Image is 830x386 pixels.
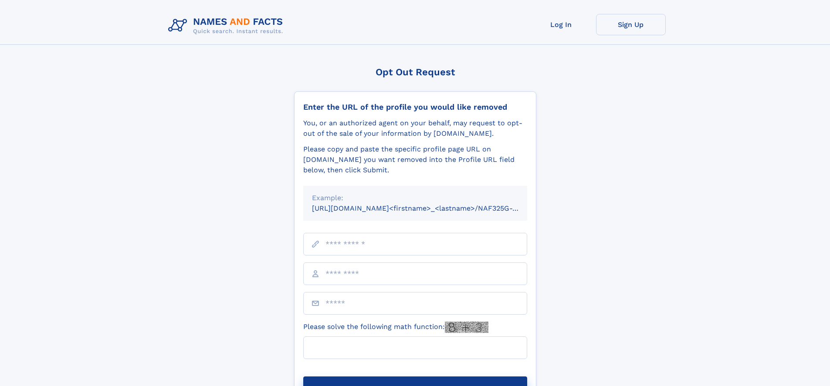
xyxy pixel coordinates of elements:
[303,102,527,112] div: Enter the URL of the profile you would like removed
[526,14,596,35] a: Log In
[312,193,518,203] div: Example:
[165,14,290,37] img: Logo Names and Facts
[303,322,488,333] label: Please solve the following math function:
[303,118,527,139] div: You, or an authorized agent on your behalf, may request to opt-out of the sale of your informatio...
[294,67,536,77] div: Opt Out Request
[596,14,666,35] a: Sign Up
[303,144,527,175] div: Please copy and paste the specific profile page URL on [DOMAIN_NAME] you want removed into the Pr...
[312,204,544,212] small: [URL][DOMAIN_NAME]<firstname>_<lastname>/NAF325G-xxxxxxxx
